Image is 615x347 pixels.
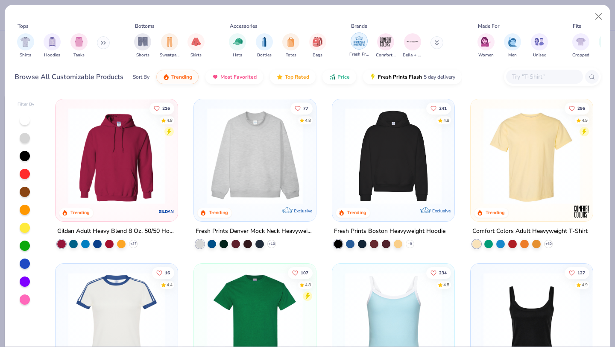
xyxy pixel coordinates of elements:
[533,52,546,59] span: Unisex
[256,33,273,59] div: filter for Bottles
[191,37,201,47] img: Skirts Image
[220,74,257,80] span: Most Favorited
[376,52,395,59] span: Comfort Colors
[439,106,447,110] span: 241
[301,271,308,275] span: 107
[229,33,246,59] button: filter button
[158,203,175,220] img: Gildan logo
[426,267,451,279] button: Like
[196,226,314,237] div: Fresh Prints Denver Mock Neck Heavyweight Sweatshirt
[202,108,307,204] img: f5d85501-0dbb-4ee4-b115-c08fa3845d83
[341,108,446,204] img: 91acfc32-fd48-4d6b-bdad-a4c1a30ac3fc
[443,117,449,124] div: 4.8
[504,33,521,59] button: filter button
[534,37,544,47] img: Unisex Image
[337,74,350,80] span: Price
[572,52,589,59] span: Cropped
[432,208,451,214] span: Exclusive
[276,74,283,80] img: TopRated.gif
[230,22,258,30] div: Accessories
[443,282,449,288] div: 4.8
[167,282,173,288] div: 4.4
[349,51,369,58] span: Fresh Prints
[481,37,491,47] img: Women Image
[477,33,495,59] div: filter for Women
[160,52,179,59] span: Sweatpants
[18,22,29,30] div: Tops
[74,37,84,47] img: Tanks Image
[138,37,148,47] img: Shorts Image
[212,74,219,80] img: most_fav.gif
[44,33,61,59] div: filter for Hoodies
[363,70,462,84] button: Fresh Prints Flash5 day delivery
[305,117,311,124] div: 4.8
[57,226,176,237] div: Gildan Adult Heavy Blend 8 Oz. 50/50 Hooded Sweatshirt
[531,33,548,59] div: filter for Unisex
[286,37,296,47] img: Totes Image
[163,74,170,80] img: trending.gif
[171,74,192,80] span: Trending
[478,52,494,59] span: Women
[260,37,269,47] img: Bottles Image
[591,9,607,25] button: Close
[257,52,272,59] span: Bottles
[160,33,179,59] button: filter button
[163,106,170,110] span: 216
[406,35,419,48] img: Bella + Canvas Image
[288,267,313,279] button: Like
[282,33,299,59] button: filter button
[572,33,589,59] button: filter button
[134,33,151,59] div: filter for Shorts
[582,282,588,288] div: 4.9
[20,52,31,59] span: Shirts
[309,33,326,59] button: filter button
[156,70,199,84] button: Trending
[508,37,517,47] img: Men Image
[573,203,590,220] img: Comfort Colors logo
[408,241,412,247] span: + 9
[307,108,413,204] img: a90f7c54-8796-4cb2-9d6e-4e9644cfe0fe
[349,32,369,58] div: filter for Fresh Prints
[205,70,263,84] button: Most Favorited
[160,33,179,59] div: filter for Sweatpants
[379,35,392,48] img: Comfort Colors Image
[573,22,581,30] div: Fits
[134,33,151,59] button: filter button
[130,241,137,247] span: + 37
[313,52,322,59] span: Bags
[349,33,369,59] button: filter button
[285,74,309,80] span: Top Rated
[256,33,273,59] button: filter button
[322,70,356,84] button: Price
[424,72,455,82] span: 5 day delivery
[70,33,88,59] div: filter for Tanks
[309,33,326,59] div: filter for Bags
[150,102,175,114] button: Like
[286,52,296,59] span: Totes
[133,73,149,81] div: Sort By
[313,37,322,47] img: Bags Image
[577,271,585,275] span: 127
[190,52,202,59] span: Skirts
[353,35,366,47] img: Fresh Prints Image
[233,37,243,47] img: Hats Image
[582,117,588,124] div: 4.9
[18,101,35,108] div: Filter By
[576,37,586,47] img: Cropped Image
[64,108,169,204] img: 01756b78-01f6-4cc6-8d8a-3c30c1a0c8ac
[376,33,395,59] button: filter button
[403,52,422,59] span: Bella + Canvas
[572,33,589,59] div: filter for Cropped
[167,117,173,124] div: 4.8
[187,33,205,59] button: filter button
[445,108,551,204] img: d4a37e75-5f2b-4aef-9a6e-23330c63bbc0
[439,271,447,275] span: 234
[511,72,577,82] input: Try "T-Shirt"
[70,33,88,59] button: filter button
[44,52,60,59] span: Hoodies
[378,74,422,80] span: Fresh Prints Flash
[351,22,367,30] div: Brands
[426,102,451,114] button: Like
[44,33,61,59] button: filter button
[577,106,585,110] span: 296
